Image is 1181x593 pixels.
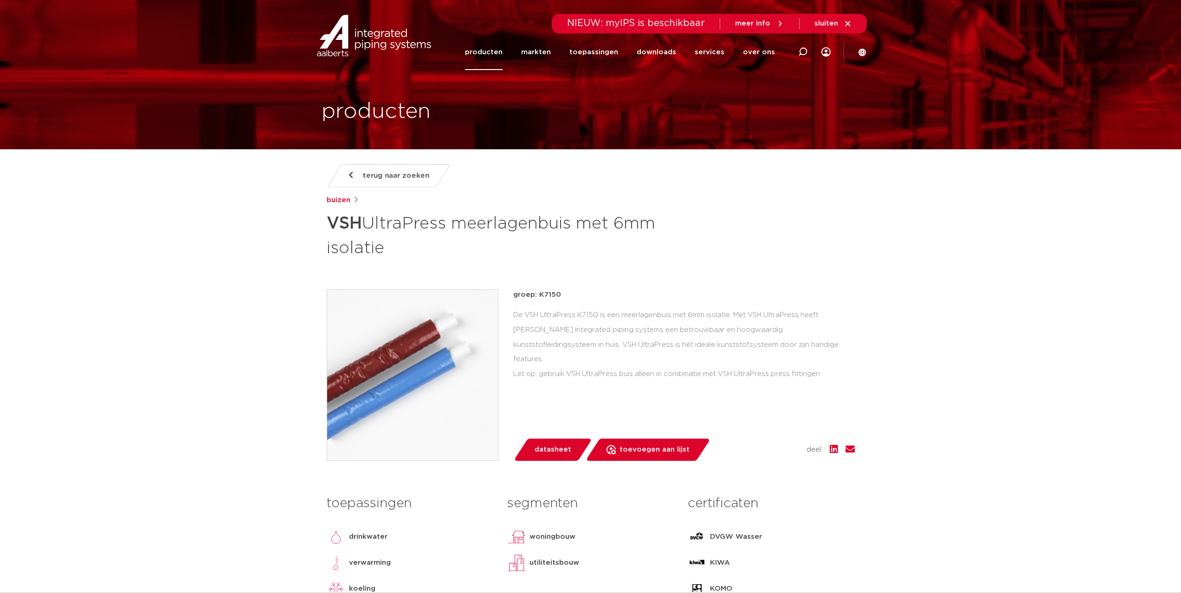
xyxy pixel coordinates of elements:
p: woningbouw [529,531,575,542]
img: DVGW Wasser [688,528,706,546]
p: drinkwater [349,531,387,542]
span: terug naar zoeken [363,168,429,183]
img: drinkwater [327,528,345,546]
p: KIWA [710,557,730,568]
img: KIWA [688,554,706,572]
span: toevoegen aan lijst [620,442,690,457]
a: producten [465,34,503,70]
h1: UltraPress meerlagenbuis met 6mm isolatie [327,210,675,260]
strong: VSH [327,215,362,232]
span: sluiten [814,20,838,27]
p: utiliteitsbouw [529,557,579,568]
img: woningbouw [507,528,526,546]
a: sluiten [814,19,852,28]
a: markten [521,34,551,70]
img: utiliteitsbouw [507,554,526,572]
h3: segmenten [507,494,674,513]
p: DVGW Wasser [710,531,762,542]
img: verwarming [327,554,345,572]
a: buizen [327,195,350,206]
a: downloads [637,34,676,70]
p: verwarming [349,557,391,568]
a: toepassingen [569,34,618,70]
a: services [695,34,724,70]
img: Product Image for VSH UltraPress meerlagenbuis met 6mm isolatie [327,290,498,460]
span: deel: [807,444,822,455]
span: meer info [735,20,770,27]
h1: producten [322,97,431,127]
a: meer info [735,19,784,28]
a: terug naar zoeken [326,164,451,187]
nav: Menu [465,34,775,70]
h3: certificaten [688,494,854,513]
div: De VSH UltraPress K7150 is een meerlagenbuis met 6mm isolatie. Met VSH UltraPress heeft [PERSON_N... [513,308,855,382]
a: datasheet [513,439,592,461]
span: NIEUW: myIPS is beschikbaar [567,19,705,28]
p: groep: K7150 [513,289,855,300]
h3: toepassingen [327,494,493,513]
span: datasheet [535,442,571,457]
a: over ons [743,34,775,70]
